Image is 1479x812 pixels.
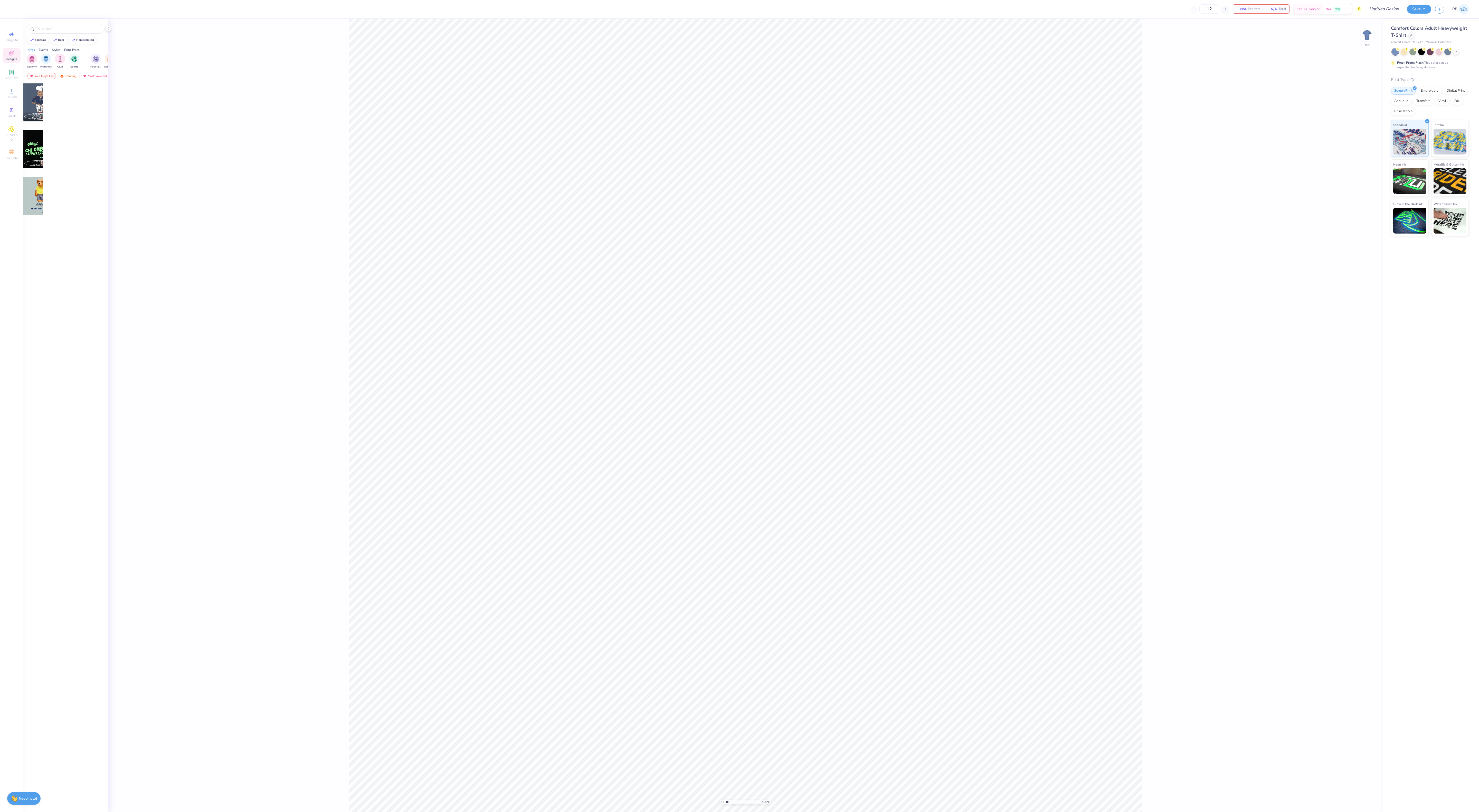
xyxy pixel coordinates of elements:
div: Your Org's Fav [27,73,56,79]
div: Back [1364,43,1370,47]
img: trend_line.gif [53,38,57,42]
span: # C1717 [1412,40,1423,44]
img: trending.gif [60,74,64,78]
button: filter button [27,54,37,69]
span: N/A [1236,6,1246,12]
img: Club Image [57,56,63,62]
span: Per Item [1248,6,1260,12]
span: Add Text [5,76,18,80]
button: Save [1407,5,1431,14]
div: This color can be expedited for 5 day delivery. [1397,60,1460,70]
div: Most Favorited [80,73,109,79]
div: Screen Print [1391,87,1416,95]
button: filter button [90,54,102,69]
div: Embroidery [1417,87,1442,95]
span: N/A [1267,6,1277,12]
img: trend_line.gif [71,38,75,42]
span: N/A [1325,6,1332,12]
strong: Need help? [19,796,37,801]
button: football [27,36,48,44]
div: Transfers [1413,97,1434,105]
span: Game Day [104,65,116,69]
span: Minimum Order: 24 + [1426,40,1452,44]
button: filter button [40,54,52,69]
img: Game Day Image [107,56,113,62]
button: homecoming [68,36,96,44]
span: Alpha Delta Pi, [US_STATE][GEOGRAPHIC_DATA] [32,117,59,120]
span: 100 % [762,800,770,804]
button: bear [50,36,67,44]
span: Est. Delivery [1297,6,1316,12]
img: Glow in the Dark Ink [1393,208,1426,234]
span: [PERSON_NAME] [32,113,53,116]
span: Total [1278,6,1286,12]
div: homecoming [76,38,94,41]
a: RB [1452,4,1469,14]
img: Standard [1393,129,1426,154]
span: Fraternity [40,65,52,69]
img: most_fav.gif [83,74,87,78]
span: Clipart & logos [3,133,21,141]
div: filter for Sports [69,54,79,69]
input: Untitled Design [1365,4,1403,14]
div: Print Types [64,47,80,52]
span: Neon Ink [1393,162,1406,167]
input: – – [1199,4,1219,14]
div: filter for Club [55,54,65,69]
span: Image AI [6,38,18,42]
button: filter button [104,54,116,69]
div: football [35,38,46,41]
span: Club [57,65,63,69]
span: Comfort Colors [1391,40,1410,44]
img: Sports Image [71,56,77,62]
div: Applique [1391,97,1411,105]
span: Designs [6,57,17,61]
div: Styles [52,47,60,52]
img: Metallic & Glitter Ink [1434,168,1467,194]
img: Parent's Weekend Image [93,56,99,62]
span: Water based Ink [1434,201,1457,207]
img: Puff Ink [1434,129,1467,154]
div: Print Type [1391,77,1469,83]
input: Try "Alpha" [35,26,101,31]
img: Water based Ink [1434,208,1467,234]
span: Glow in the Dark Ink [1393,201,1423,207]
div: filter for Parent's Weekend [90,54,102,69]
div: filter for Fraternity [40,54,52,69]
span: Decorate [5,156,18,160]
button: filter button [55,54,65,69]
span: Metallic & Glitter Ink [1434,162,1464,167]
img: trend_line.gif [30,38,34,42]
span: FREE [1335,7,1340,11]
div: Digital Print [1443,87,1468,95]
span: Standard [1393,122,1407,128]
span: Parent's Weekend [90,65,102,69]
button: filter button [69,54,79,69]
span: Sorority [27,65,37,69]
span: Upload [6,95,17,99]
div: Orgs [28,47,35,52]
div: filter for Sorority [27,54,37,69]
img: Neon Ink [1393,168,1426,194]
strong: Fresh Prints Flash: [1397,61,1424,65]
span: Comfort Colors Adult Heavyweight T-Shirt [1391,25,1467,38]
span: [PERSON_NAME] [32,159,53,163]
div: Rhinestones [1391,108,1416,115]
div: Foil [1451,97,1463,105]
img: Sorority Image [29,56,35,62]
div: Trending [58,73,79,79]
span: Sports [70,65,78,69]
span: Chi Omega, [GEOGRAPHIC_DATA][US_STATE] [32,163,59,167]
img: most_fav.gif [30,74,34,78]
div: bear [58,38,64,41]
div: filter for Game Day [104,54,116,69]
span: Puff Ink [1434,122,1444,128]
div: Events [39,47,48,52]
div: Vinyl [1435,97,1449,105]
span: Greek [8,114,16,118]
img: Fraternity Image [43,56,49,62]
img: Back [1362,30,1372,40]
img: Rachel Burke [1459,4,1469,14]
span: RB [1452,6,1457,12]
